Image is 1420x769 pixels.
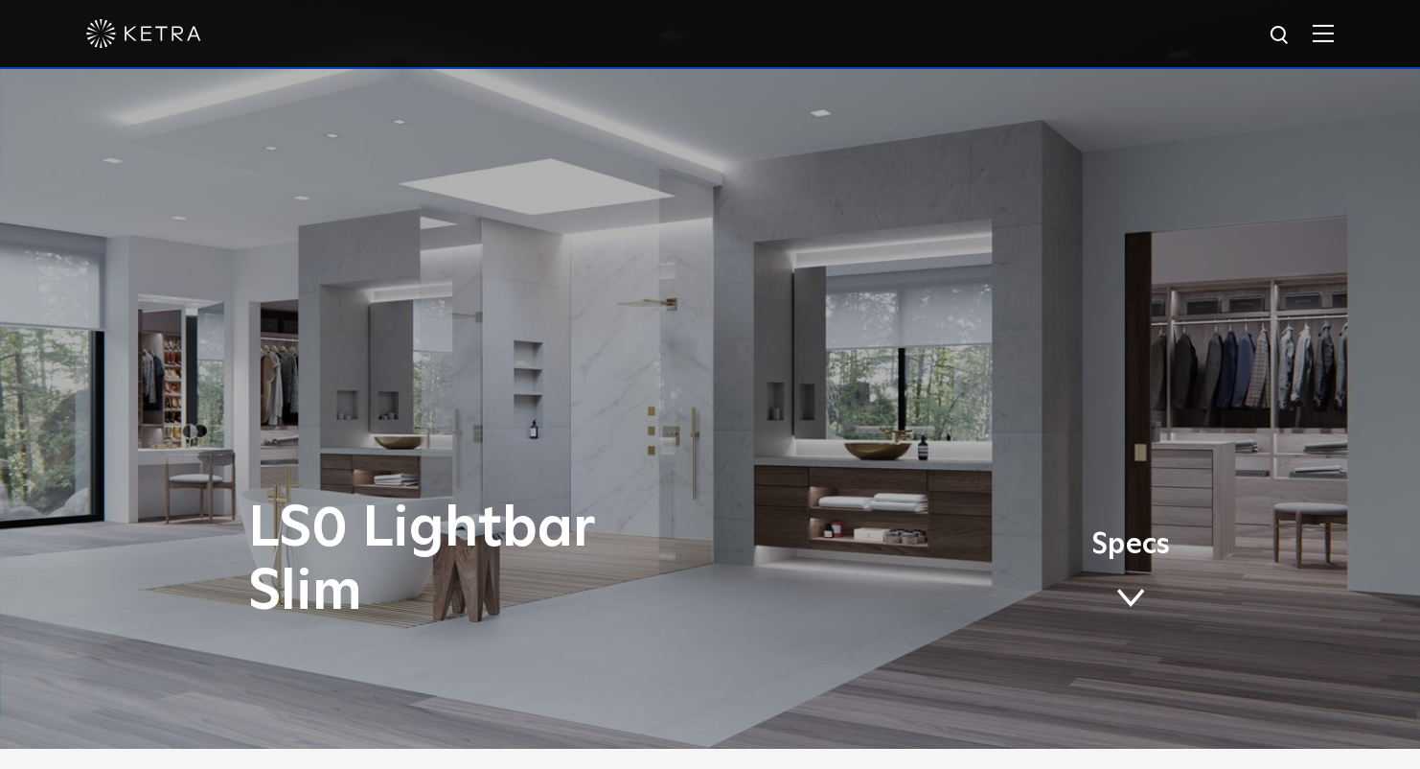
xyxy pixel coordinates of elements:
img: search icon [1269,24,1293,48]
a: Specs [1091,540,1170,615]
span: Specs [1091,531,1170,559]
img: ketra-logo-2019-white [86,19,201,48]
h1: LS0 Lightbar Slim [248,498,790,624]
img: Hamburger%20Nav.svg [1313,24,1334,42]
